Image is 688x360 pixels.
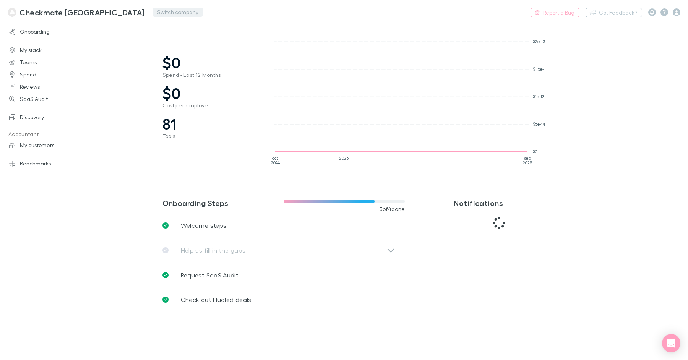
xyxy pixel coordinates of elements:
[181,295,252,304] p: Check out Hudled deals
[162,198,284,208] h3: Onboarding Steps
[533,149,537,154] tspan: $0
[533,122,548,126] tspan: $5e-14K
[162,72,258,78] span: Spend - Last 12 Months
[2,130,97,139] p: Accountant
[3,3,149,21] a: Checkmate [GEOGRAPHIC_DATA]
[8,8,16,17] img: Checkmate New Zealand's Logo
[156,287,411,312] a: Check out Hudled deals
[523,160,532,165] tspan: 2025
[533,66,551,71] tspan: $1.5e-13K
[2,44,97,56] a: My stack
[181,271,239,280] p: Request SaaS Audit
[662,334,680,352] div: Open Intercom Messenger
[531,8,579,17] a: Report a Bug
[533,39,548,44] tspan: $2e-13K
[2,68,97,81] a: Spend
[181,221,227,230] p: Welcome steps
[533,94,547,99] tspan: $1e-13K
[19,8,144,17] h3: Checkmate [GEOGRAPHIC_DATA]
[524,156,531,161] tspan: sep
[339,156,349,161] tspan: 2025
[162,102,258,109] span: Cost per employee
[2,26,97,38] a: Onboarding
[2,111,97,123] a: Discovery
[2,81,97,93] a: Reviews
[162,84,258,102] span: $0
[586,8,642,17] button: Got Feedback?
[2,139,97,151] a: My customers
[380,206,405,212] span: 3 of 4 done
[156,263,411,287] a: Request SaaS Audit
[153,8,203,17] button: Switch company
[162,133,258,139] span: Tools
[162,115,258,133] span: 81
[2,93,97,105] a: SaaS Audit
[2,56,97,68] a: Teams
[272,156,278,161] tspan: oct
[454,198,550,208] h3: Notifications
[2,157,97,170] a: Benchmarks
[162,54,258,72] span: $0
[271,160,280,165] tspan: 2024
[156,213,411,238] a: Welcome steps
